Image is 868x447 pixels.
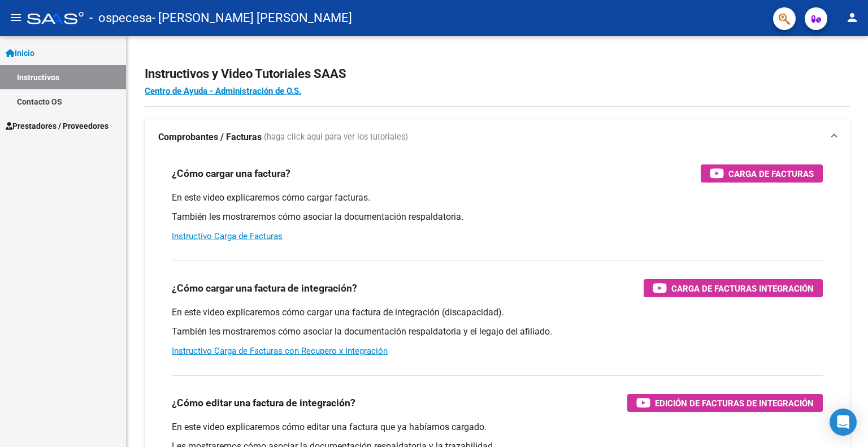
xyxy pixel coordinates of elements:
p: En este video explicaremos cómo cargar facturas. [172,192,823,204]
button: Carga de Facturas [701,164,823,183]
strong: Comprobantes / Facturas [158,131,262,144]
p: En este video explicaremos cómo cargar una factura de integración (discapacidad). [172,306,823,319]
div: Open Intercom Messenger [830,409,857,436]
span: - ospecesa [89,6,152,31]
button: Carga de Facturas Integración [644,279,823,297]
button: Edición de Facturas de integración [627,394,823,412]
a: Centro de Ayuda - Administración de O.S. [145,86,301,96]
h2: Instructivos y Video Tutoriales SAAS [145,63,850,85]
a: Instructivo Carga de Facturas [172,231,283,241]
h3: ¿Cómo cargar una factura? [172,166,290,181]
a: Instructivo Carga de Facturas con Recupero x Integración [172,346,388,356]
span: - [PERSON_NAME] [PERSON_NAME] [152,6,352,31]
span: Carga de Facturas [728,167,814,181]
span: (haga click aquí para ver los tutoriales) [264,131,408,144]
mat-expansion-panel-header: Comprobantes / Facturas (haga click aquí para ver los tutoriales) [145,119,850,155]
h3: ¿Cómo editar una factura de integración? [172,395,355,411]
h3: ¿Cómo cargar una factura de integración? [172,280,357,296]
span: Prestadores / Proveedores [6,120,108,132]
p: También les mostraremos cómo asociar la documentación respaldatoria y el legajo del afiliado. [172,326,823,338]
span: Carga de Facturas Integración [671,281,814,296]
p: En este video explicaremos cómo editar una factura que ya habíamos cargado. [172,421,823,433]
span: Inicio [6,47,34,59]
mat-icon: person [845,11,859,24]
span: Edición de Facturas de integración [655,396,814,410]
p: También les mostraremos cómo asociar la documentación respaldatoria. [172,211,823,223]
mat-icon: menu [9,11,23,24]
